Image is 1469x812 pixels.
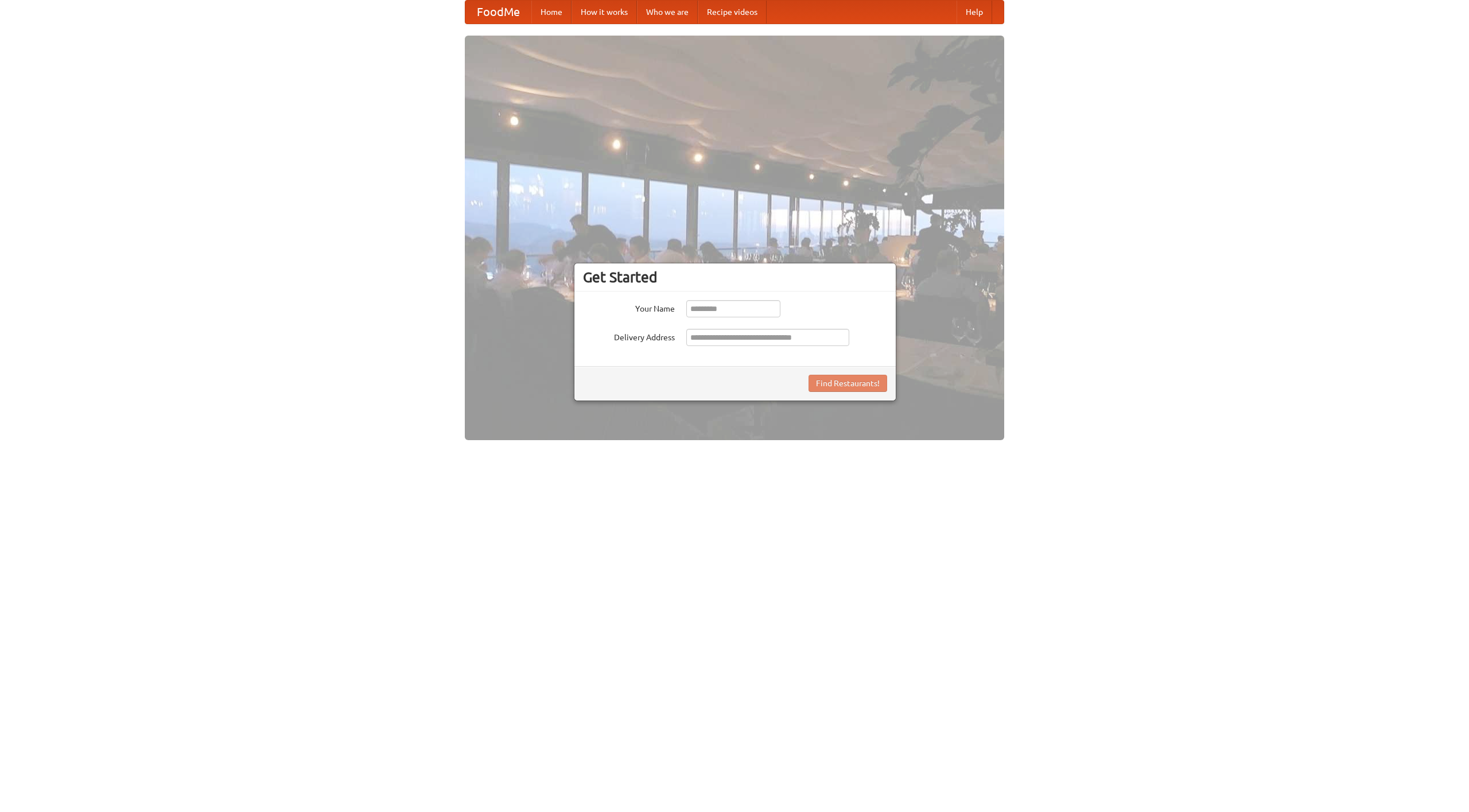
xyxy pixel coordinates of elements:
h3: Get Started [583,269,887,286]
label: Delivery Address [583,329,675,343]
a: Who we are [637,1,698,24]
a: How it works [572,1,637,24]
a: FoodMe [465,1,531,24]
button: Find Restaurants! [809,375,887,392]
a: Help [957,1,992,24]
label: Your Name [583,300,675,314]
a: Recipe videos [698,1,767,24]
a: Home [531,1,572,24]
